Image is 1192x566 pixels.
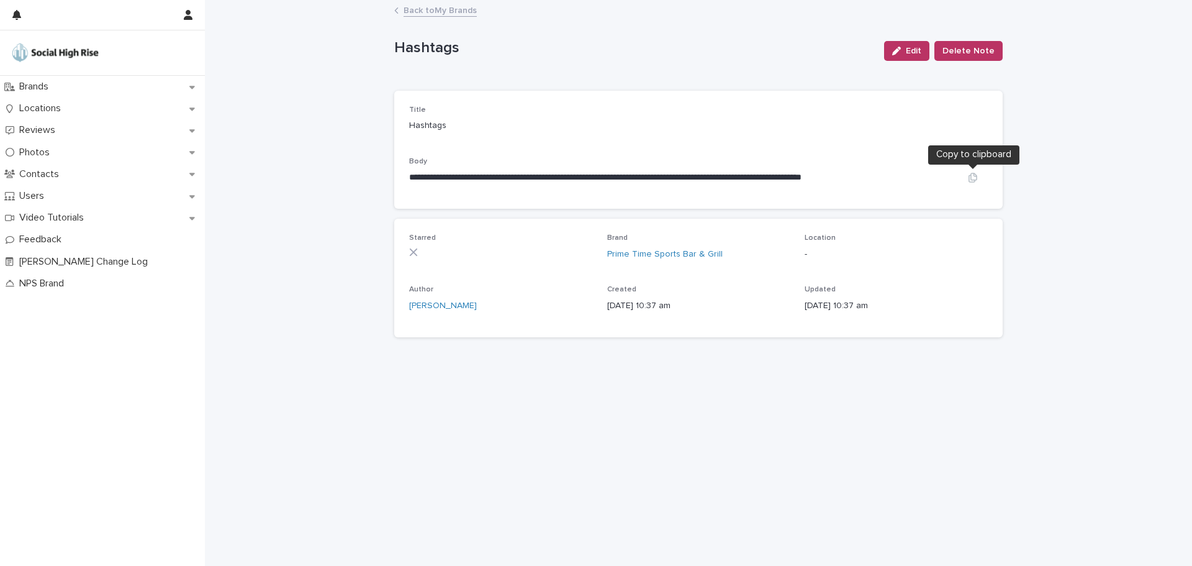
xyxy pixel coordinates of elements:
a: [PERSON_NAME] [409,299,477,313]
p: - [805,248,988,261]
span: Author [409,286,433,293]
p: Users [14,190,54,202]
button: Edit [884,41,929,61]
span: Starred [409,234,436,242]
p: Locations [14,103,71,114]
p: Contacts [14,168,69,180]
span: Delete Note [942,45,995,57]
span: Brand [607,234,628,242]
p: [PERSON_NAME] Change Log [14,256,158,268]
p: NPS Brand [14,278,74,290]
p: Reviews [14,124,65,136]
span: Edit [906,47,921,55]
span: Created [607,286,636,293]
p: Hashtags [394,39,874,57]
a: Back toMy Brands [404,2,477,17]
p: [DATE] 10:37 am [805,299,988,313]
p: Hashtags [409,119,592,132]
p: Video Tutorials [14,212,94,224]
a: Prime Time Sports Bar & Grill [607,248,723,261]
p: Photos [14,147,60,158]
span: Title [409,106,426,114]
span: Body [409,158,427,165]
span: Location [805,234,836,242]
img: o5DnuTxEQV6sW9jFYBBf [10,40,101,65]
span: Updated [805,286,836,293]
p: [DATE] 10:37 am [607,299,790,313]
p: Brands [14,81,58,93]
button: Delete Note [934,41,1003,61]
p: Feedback [14,234,71,245]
